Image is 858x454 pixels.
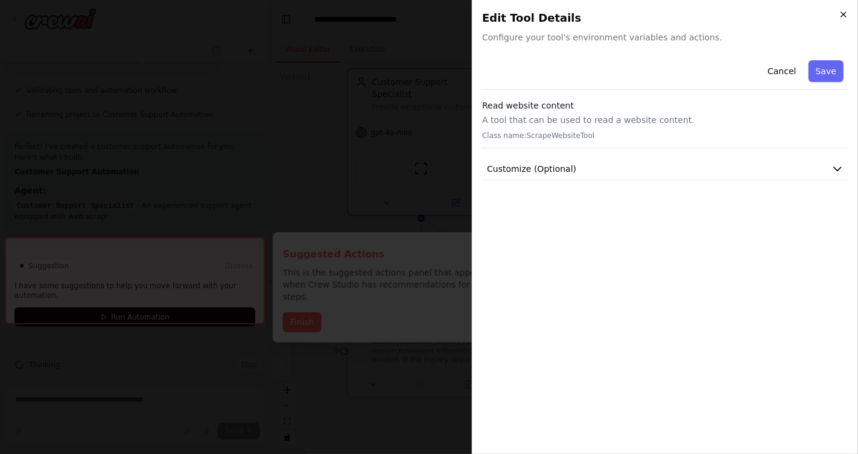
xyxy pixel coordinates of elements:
p: A tool that can be used to read a website content. [482,114,848,126]
span: Configure your tool's environment variables and actions. [482,31,848,43]
h2: Edit Tool Details [482,10,848,27]
button: Customize (Optional) [482,158,848,180]
button: Save [809,60,844,82]
button: Cancel [760,60,803,82]
p: Class name: ScrapeWebsiteTool [482,131,848,140]
h3: Read website content [482,99,848,112]
span: Customize (Optional) [487,163,576,175]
